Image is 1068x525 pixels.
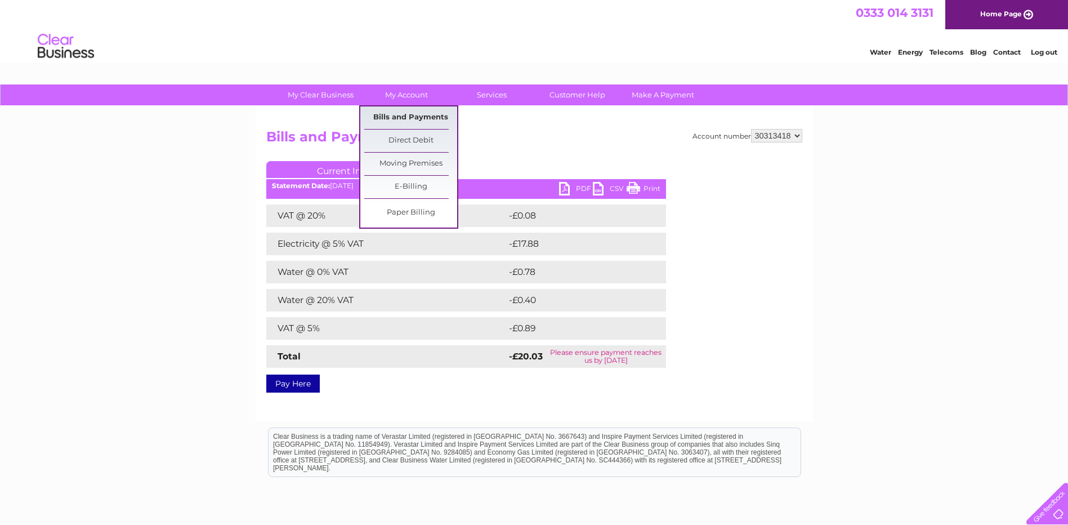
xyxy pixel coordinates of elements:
td: Electricity @ 5% VAT [266,233,506,255]
a: Contact [993,48,1021,56]
a: Energy [898,48,923,56]
img: logo.png [37,29,95,64]
div: [DATE] [266,182,666,190]
div: Account number [692,129,802,143]
a: Direct Debit [364,130,457,152]
td: Please ensure payment reaches us by [DATE] [546,345,666,368]
a: Services [445,84,538,105]
a: Log out [1031,48,1057,56]
a: E-Billing [364,176,457,198]
div: Clear Business is a trading name of Verastar Limited (registered in [GEOGRAPHIC_DATA] No. 3667643... [269,6,801,55]
a: Print [627,182,660,198]
a: Make A Payment [616,84,709,105]
td: -£0.78 [506,261,642,283]
a: Customer Help [531,84,624,105]
td: Water @ 0% VAT [266,261,506,283]
td: VAT @ 5% [266,317,506,340]
h2: Bills and Payments [266,129,802,150]
td: -£17.88 [506,233,644,255]
a: Blog [970,48,986,56]
a: 0333 014 3131 [856,6,933,20]
a: Current Invoice [266,161,435,178]
a: Pay Here [266,375,320,393]
a: Water [870,48,891,56]
strong: Total [278,351,301,362]
a: My Clear Business [274,84,367,105]
td: -£0.89 [506,317,642,340]
strong: -£20.03 [509,351,543,362]
a: Paper Billing [364,202,457,224]
a: Moving Premises [364,153,457,175]
td: -£0.08 [506,204,642,227]
td: VAT @ 20% [266,204,506,227]
a: CSV [593,182,627,198]
a: Bills and Payments [364,106,457,129]
a: PDF [559,182,593,198]
td: Water @ 20% VAT [266,289,506,312]
a: Telecoms [930,48,963,56]
b: Statement Date: [272,181,330,190]
td: -£0.40 [506,289,642,312]
a: My Account [360,84,453,105]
